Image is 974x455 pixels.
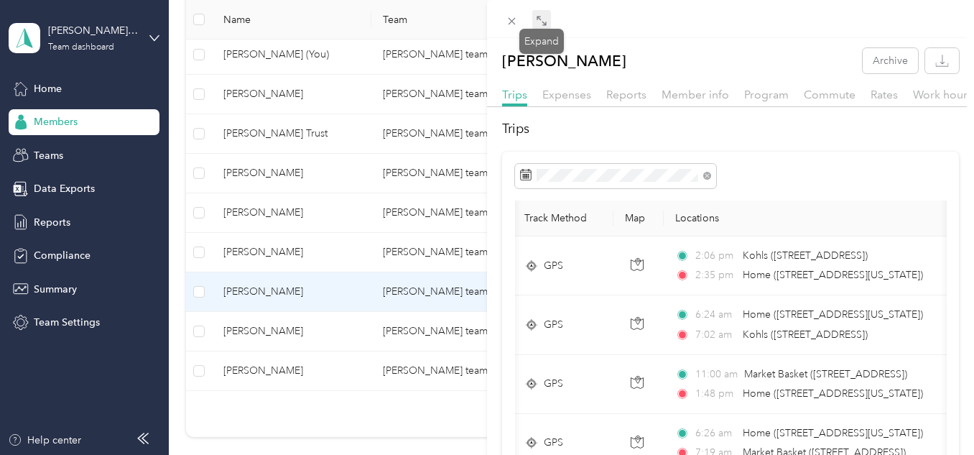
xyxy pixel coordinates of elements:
th: Track Method [513,201,613,236]
span: Rates [871,88,898,101]
span: 2:35 pm [695,267,736,283]
span: Expenses [542,88,591,101]
span: GPS [544,376,563,392]
span: Commute [804,88,855,101]
span: Home ([STREET_ADDRESS][US_STATE]) [743,427,923,439]
span: Work hours [913,88,973,101]
h2: Trips [502,119,959,139]
span: Home ([STREET_ADDRESS][US_STATE]) [743,387,923,400]
span: GPS [544,435,563,451]
span: Trips [502,88,527,101]
th: Map [613,201,664,236]
p: [PERSON_NAME] [502,48,626,73]
span: 2:06 pm [695,248,736,264]
iframe: Everlance-gr Chat Button Frame [894,374,974,455]
span: Home ([STREET_ADDRESS][US_STATE]) [743,308,923,321]
span: Kohls ([STREET_ADDRESS]) [743,249,868,262]
span: GPS [544,317,563,333]
span: 6:26 am [695,426,736,441]
span: 7:02 am [695,327,736,343]
span: 6:24 am [695,307,736,323]
span: Home ([STREET_ADDRESS][US_STATE]) [743,269,923,281]
button: Archive [863,48,918,73]
span: Member info [662,88,729,101]
span: 1:48 pm [695,386,736,402]
span: Market Basket ([STREET_ADDRESS]) [744,368,907,380]
div: Expand [519,29,564,54]
span: Program [744,88,789,101]
span: Kohls ([STREET_ADDRESS]) [743,328,868,341]
span: GPS [544,258,563,274]
span: 11:00 am [695,367,738,382]
span: Reports [606,88,646,101]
